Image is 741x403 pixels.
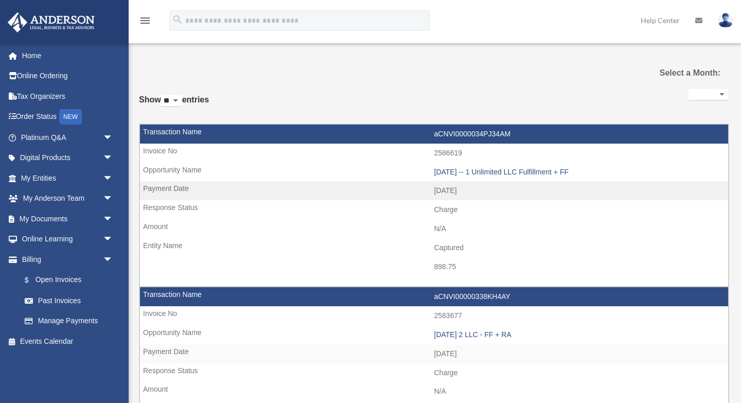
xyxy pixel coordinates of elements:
td: Charge [140,363,728,383]
a: Past Invoices [14,290,123,311]
a: Digital Productsarrow_drop_down [7,148,129,168]
a: Online Learningarrow_drop_down [7,229,129,250]
td: aCNVI0000034PJ34AM [140,125,728,144]
a: Events Calendar [7,331,129,352]
td: 2586619 [140,144,728,163]
span: arrow_drop_down [103,208,123,230]
i: search [172,14,183,25]
select: Showentries [161,95,182,107]
a: My Entitiesarrow_drop_down [7,168,129,188]
a: Online Ordering [7,66,129,86]
span: arrow_drop_down [103,229,123,250]
img: Anderson Advisors Platinum Portal [5,12,98,32]
td: Captured [140,238,728,258]
span: arrow_drop_down [103,249,123,270]
a: Platinum Q&Aarrow_drop_down [7,127,129,148]
td: [DATE] [140,344,728,364]
a: Tax Organizers [7,86,129,107]
a: My Anderson Teamarrow_drop_down [7,188,129,209]
span: arrow_drop_down [103,188,123,209]
span: arrow_drop_down [103,148,123,169]
img: User Pic [718,13,733,28]
td: N/A [140,382,728,401]
a: $Open Invoices [14,270,129,291]
td: [DATE] [140,181,728,201]
a: My Documentsarrow_drop_down [7,208,129,229]
div: [DATE] -- 1 Unlimited LLC Fulfillment + FF [434,168,724,177]
a: Billingarrow_drop_down [7,249,129,270]
a: menu [139,18,151,27]
a: Manage Payments [14,311,129,331]
a: Order StatusNEW [7,107,129,128]
label: Select a Month: [638,66,720,80]
td: Charge [140,200,728,220]
span: arrow_drop_down [103,127,123,148]
td: 2583677 [140,306,728,326]
a: Home [7,45,129,66]
div: NEW [59,109,82,125]
span: arrow_drop_down [103,168,123,189]
td: aCNVI00000338KH4AY [140,287,728,307]
div: [DATE] 2 LLC - FF + RA [434,330,724,339]
span: $ [30,274,36,287]
i: menu [139,14,151,27]
td: 898.75 [140,257,728,277]
td: N/A [140,219,728,239]
label: Show entries [139,93,209,117]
